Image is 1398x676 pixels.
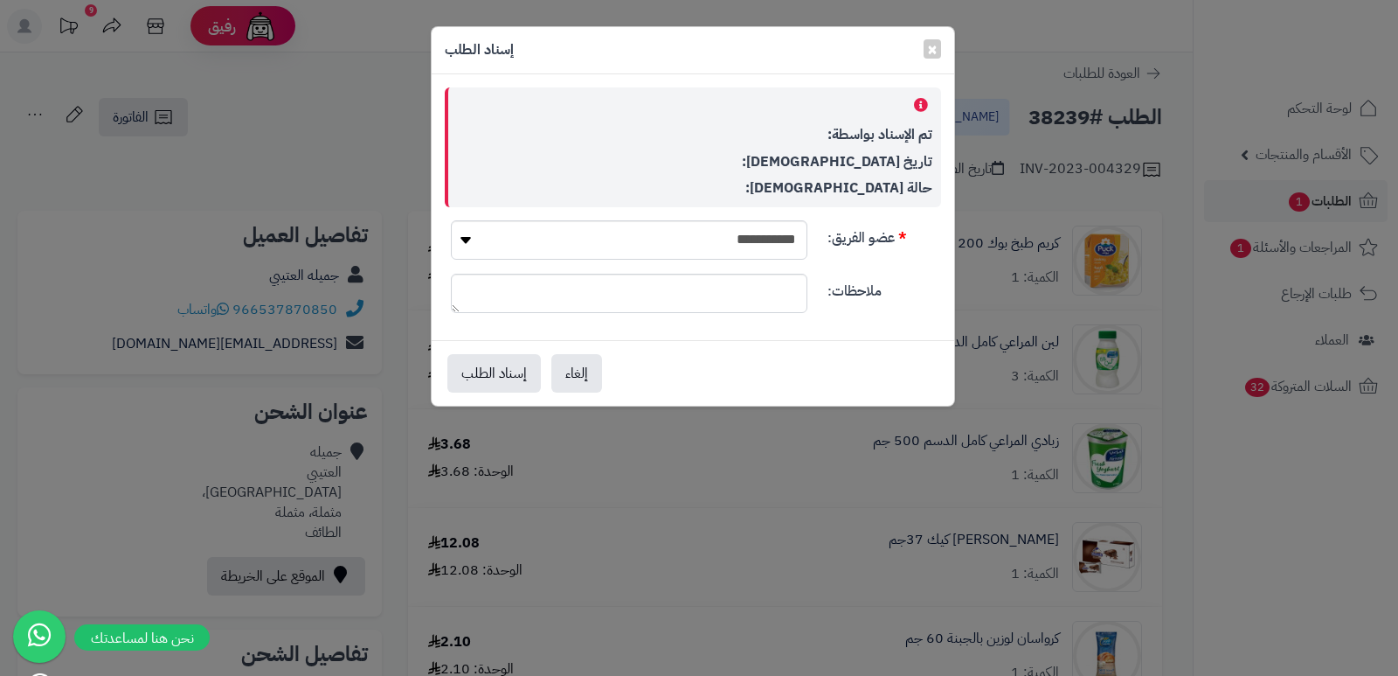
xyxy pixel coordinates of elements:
strong: تم الإسناد بواسطة: [827,124,932,145]
button: إسناد الطلب [447,354,541,393]
span: × [927,36,938,62]
label: ملاحظات: [820,274,948,302]
button: Close [924,39,941,59]
button: إلغاء [551,354,602,393]
strong: حالة [DEMOGRAPHIC_DATA]: [745,178,932,199]
h4: إسناد الطلب [445,40,514,60]
label: عضو الفريق: [820,220,948,248]
strong: تاريخ [DEMOGRAPHIC_DATA]: [742,151,932,172]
